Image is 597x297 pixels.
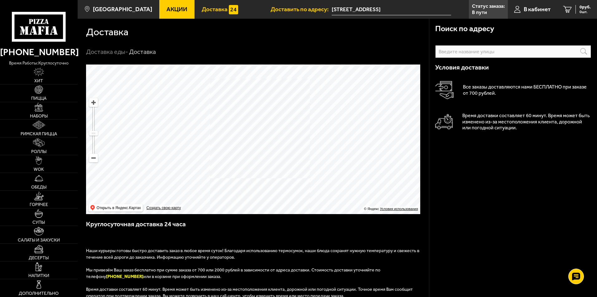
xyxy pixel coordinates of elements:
h3: Круглосуточная доставка 24 часа [86,220,421,235]
ymaps: Открыть в Яндекс.Картах [89,204,143,212]
span: Россия, Санкт-Петербург, набережная Обводного канала, 24Д [332,4,451,15]
span: Десерты [29,256,49,260]
span: Римская пицца [21,132,57,136]
span: Мы привезём Ваш заказ бесплатно при сумме заказа от 700 или 2000 рублей в зависимости от адреса д... [86,267,380,279]
span: Дополнительно [19,291,59,296]
span: Наши курьеры готовы быстро доставить заказ в любое время суток! Благодаря использованию термосумо... [86,248,419,260]
p: Статус заказа: [472,4,505,9]
p: Время доставки составляет 60 минут. Время может быть изменено из-за местоположения клиента, дорож... [462,113,591,131]
span: Пицца [31,96,46,101]
ymaps: Открыть в Яндекс.Картах [97,204,141,212]
h1: Доставка [86,27,128,37]
p: Все заказы доставляются нами БЕСПЛАТНО при заказе от 700 рублей. [463,84,591,96]
a: Создать свою карту [145,206,182,210]
img: Автомобиль доставки [435,114,453,129]
span: Акции [166,6,187,12]
div: Доставка [129,48,156,56]
img: 15daf4d41897b9f0e9f617042186c801.svg [229,5,238,14]
span: Наборы [30,114,48,118]
a: Доставка еды- [86,48,128,55]
h3: Условия доставки [435,64,591,71]
h3: Поиск по адресу [435,25,494,33]
span: Горячее [30,203,48,207]
span: Роллы [31,150,46,154]
input: Введите название улицы [435,45,591,58]
span: [GEOGRAPHIC_DATA] [93,6,152,12]
span: Супы [32,220,45,225]
a: Условия использования [380,207,418,211]
span: Хит [34,79,43,83]
span: 0 шт. [580,10,591,14]
span: Доставить по адресу: [271,6,332,12]
span: WOK [34,167,44,172]
span: Обеды [31,185,46,189]
p: В пути [472,10,487,15]
b: [PHONE_NUMBER] [106,274,143,279]
span: 0 руб. [580,5,591,9]
input: Ваш адрес доставки [332,4,451,15]
span: Напитки [28,274,49,278]
span: Доставка [202,6,228,12]
img: Оплата доставки [435,81,454,99]
ymaps: © Яндекс [364,207,379,211]
span: В кабинет [524,6,551,12]
span: Салаты и закуски [18,238,60,242]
